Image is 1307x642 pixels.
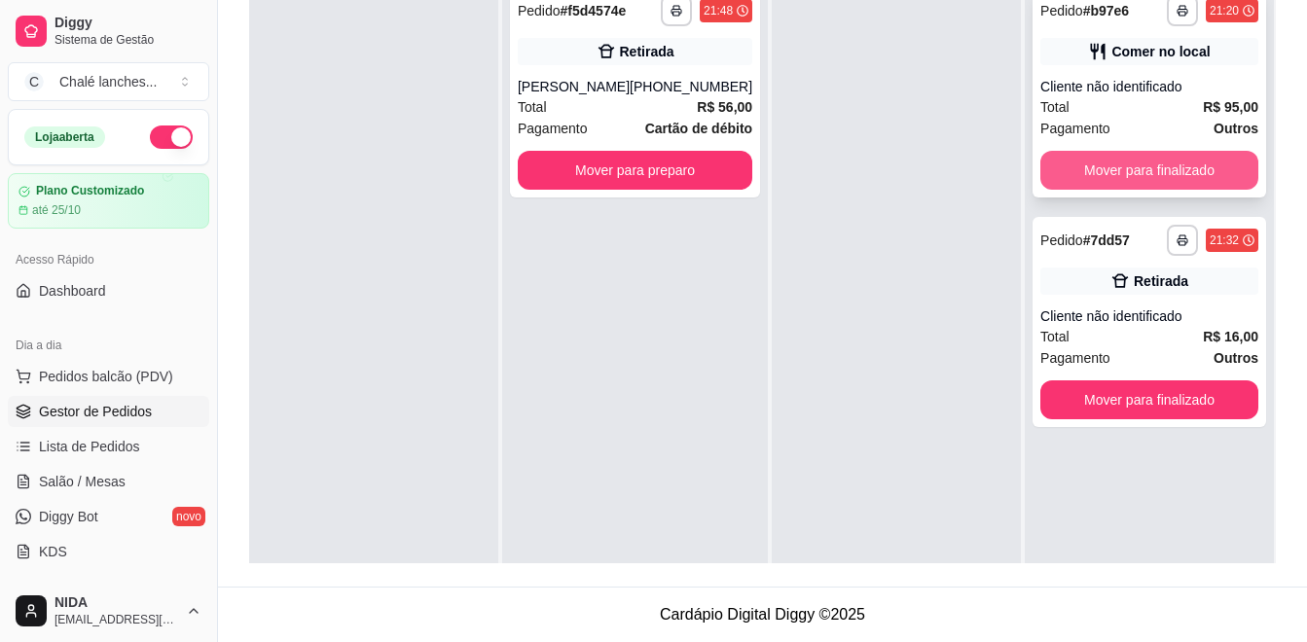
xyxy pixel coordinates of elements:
[39,472,126,491] span: Salão / Mesas
[36,184,144,198] article: Plano Customizado
[8,173,209,229] a: Plano Customizadoaté 25/10
[561,3,627,18] strong: # f5d4574e
[1040,347,1110,369] span: Pagamento
[697,99,752,115] strong: R$ 56,00
[518,3,561,18] span: Pedido
[1214,350,1258,366] strong: Outros
[8,62,209,101] button: Select a team
[8,275,209,306] a: Dashboard
[1134,271,1188,291] div: Retirada
[518,151,752,190] button: Mover para preparo
[1040,151,1258,190] button: Mover para finalizado
[54,32,201,48] span: Sistema de Gestão
[1040,77,1258,96] div: Cliente não identificado
[518,77,630,96] div: [PERSON_NAME]
[39,281,106,301] span: Dashboard
[8,501,209,532] a: Diggy Botnovo
[518,118,588,139] span: Pagamento
[24,72,44,91] span: C
[39,402,152,421] span: Gestor de Pedidos
[1040,380,1258,419] button: Mover para finalizado
[1210,3,1239,18] div: 21:20
[1040,326,1070,347] span: Total
[1040,96,1070,118] span: Total
[1083,3,1130,18] strong: # b97e6
[1203,329,1258,344] strong: R$ 16,00
[8,8,209,54] a: DiggySistema de Gestão
[54,15,201,32] span: Diggy
[704,3,733,18] div: 21:48
[54,594,178,612] span: NIDA
[8,588,209,634] button: NIDA[EMAIL_ADDRESS][DOMAIN_NAME]
[54,612,178,627] span: [EMAIL_ADDRESS][DOMAIN_NAME]
[8,536,209,567] a: KDS
[1040,232,1083,248] span: Pedido
[1210,232,1239,248] div: 21:32
[1083,232,1130,248] strong: # 7dd57
[8,466,209,497] a: Salão / Mesas
[24,126,105,148] div: Loja aberta
[8,330,209,361] div: Dia a dia
[39,437,140,456] span: Lista de Pedidos
[1040,118,1110,139] span: Pagamento
[8,431,209,462] a: Lista de Pedidos
[518,96,547,118] span: Total
[630,77,752,96] div: [PHONE_NUMBER]
[59,72,157,91] div: Chalé lanches ...
[39,367,173,386] span: Pedidos balcão (PDV)
[8,396,209,427] a: Gestor de Pedidos
[645,121,752,136] strong: Cartão de débito
[32,202,81,218] article: até 25/10
[39,507,98,526] span: Diggy Bot
[39,542,67,561] span: KDS
[1040,306,1258,326] div: Cliente não identificado
[8,244,209,275] div: Acesso Rápido
[1111,42,1210,61] div: Comer no local
[1203,99,1258,115] strong: R$ 95,00
[8,361,209,392] button: Pedidos balcão (PDV)
[150,125,193,149] button: Alterar Status
[1040,3,1083,18] span: Pedido
[620,42,674,61] div: Retirada
[1214,121,1258,136] strong: Outros
[218,587,1307,642] footer: Cardápio Digital Diggy © 2025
